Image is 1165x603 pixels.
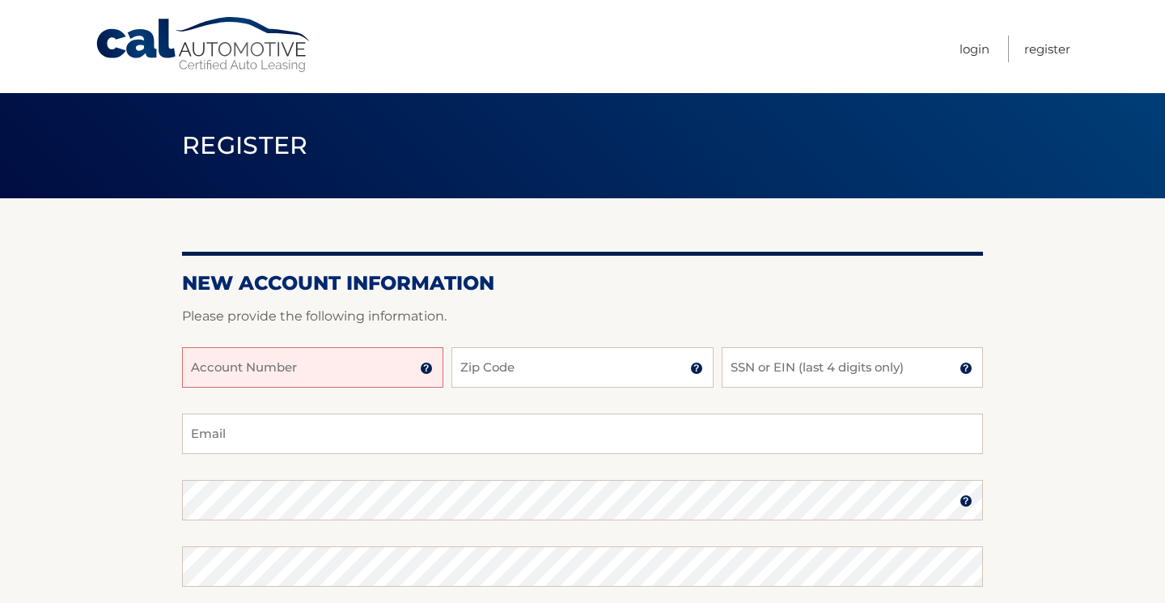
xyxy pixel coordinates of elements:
[1024,36,1070,62] a: Register
[95,16,313,74] a: Cal Automotive
[960,36,989,62] a: Login
[182,414,983,454] input: Email
[182,130,308,160] span: Register
[182,271,983,295] h2: New Account Information
[420,362,433,375] img: tooltip.svg
[960,362,972,375] img: tooltip.svg
[960,495,972,507] img: tooltip.svg
[690,362,703,375] img: tooltip.svg
[451,347,713,388] input: Zip Code
[182,305,983,328] p: Please provide the following information.
[182,347,443,388] input: Account Number
[722,347,983,388] input: SSN or EIN (last 4 digits only)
